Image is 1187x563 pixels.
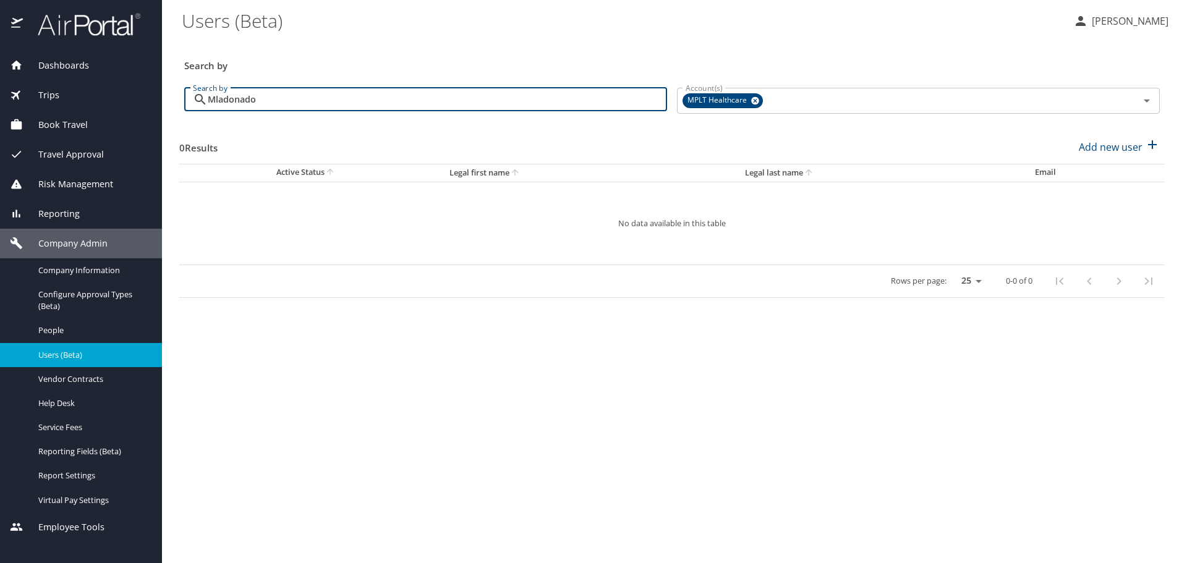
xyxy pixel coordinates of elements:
[23,118,88,132] span: Book Travel
[1088,14,1168,28] p: [PERSON_NAME]
[179,164,440,182] th: Active Status
[24,12,140,36] img: airportal-logo.png
[1025,164,1165,182] th: Email
[325,167,337,179] button: sort
[891,277,947,285] p: Rows per page:
[1138,92,1155,109] button: Open
[509,167,522,179] button: sort
[1006,277,1032,285] p: 0-0 of 0
[38,470,147,481] span: Report Settings
[38,373,147,385] span: Vendor Contracts
[179,164,1165,298] table: User Search Table
[208,88,667,111] input: Search by name or email
[1079,140,1142,155] p: Add new user
[23,237,108,250] span: Company Admin
[23,520,104,534] span: Employee Tools
[38,421,147,433] span: Service Fees
[1068,10,1173,32] button: [PERSON_NAME]
[23,59,89,72] span: Dashboards
[23,177,113,191] span: Risk Management
[216,219,1128,227] p: No data available in this table
[184,51,1160,73] h3: Search by
[23,148,104,161] span: Travel Approval
[182,1,1063,40] h1: Users (Beta)
[1074,133,1165,161] button: Add new user
[23,88,59,102] span: Trips
[683,94,754,107] span: MPLT Healthcare
[179,133,218,155] h3: 0 Results
[735,164,1025,182] th: Legal last name
[683,93,763,108] div: MPLT Healthcare
[38,324,147,336] span: People
[951,272,986,290] select: rows per page
[38,494,147,506] span: Virtual Pay Settings
[23,207,80,221] span: Reporting
[38,265,147,276] span: Company Information
[11,12,24,36] img: icon-airportal.png
[38,289,147,312] span: Configure Approval Types (Beta)
[38,397,147,409] span: Help Desk
[38,349,147,361] span: Users (Beta)
[440,164,736,182] th: Legal first name
[803,167,815,179] button: sort
[38,446,147,457] span: Reporting Fields (Beta)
